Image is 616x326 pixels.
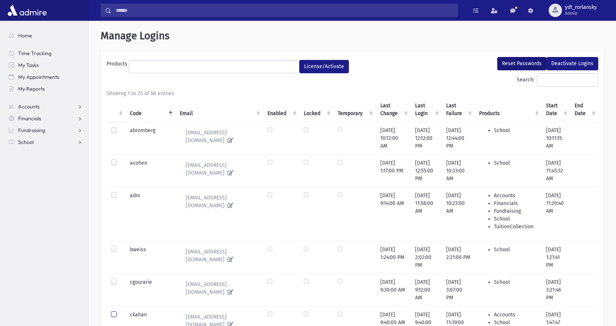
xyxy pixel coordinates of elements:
[570,97,598,122] th: End Date : activate to sort column ascending
[494,192,537,199] li: Accounts
[542,122,570,154] td: [DATE] 10:11:15 AM
[442,122,475,154] td: [DATE] 12:44:00 PM
[494,223,537,231] li: TuitionCollection
[6,3,48,18] img: AdmirePro
[18,139,34,145] span: School
[299,60,349,73] button: License/Activate
[542,273,570,306] td: [DATE] 3:21:46 PM
[18,85,45,92] span: My Reports
[18,74,59,80] span: My Appointments
[442,273,475,306] td: [DATE] 3:07:00 PM
[494,159,537,167] li: School
[376,97,411,122] th: Last Change : activate to sort column ascending
[263,97,299,122] th: Enabled : activate to sort column ascending
[3,101,88,112] a: Accounts
[411,273,441,306] td: [DATE] 9:12:00 AM
[537,73,598,87] input: Search:
[494,127,537,134] li: School
[494,207,537,215] li: Fundraising
[107,90,598,97] div: Showing 1 to 25 of 68 entries
[175,97,263,122] th: Email : activate to sort column ascending
[376,122,411,154] td: [DATE] 10:12:00 AM
[494,246,537,253] li: School
[180,127,259,147] a: [EMAIL_ADDRESS][DOMAIN_NAME]
[411,154,441,187] td: [DATE] 12:55:00 PM
[376,154,411,187] td: [DATE] 1:17:00 PM
[442,97,475,122] th: Last Failure : activate to sort column ascending
[107,60,129,70] label: Products
[517,73,598,87] label: Search:
[180,246,259,266] a: [EMAIL_ADDRESS][DOMAIN_NAME]
[494,278,537,286] li: School
[376,241,411,273] td: [DATE] 1:24:00 PM
[442,241,475,273] td: [DATE] 2:21:00 PM
[542,97,570,122] th: Start Date : activate to sort column ascending
[180,278,259,298] a: [EMAIL_ADDRESS][DOMAIN_NAME]
[125,97,175,122] th: Code : activate to sort column descending
[111,4,458,17] input: Search
[442,187,475,241] td: [DATE] 10:23:00 AM
[411,122,441,154] td: [DATE] 12:12:00 PM
[3,30,88,41] a: Home
[565,10,597,16] span: Admin
[494,199,537,207] li: Financials
[107,97,125,122] th: : activate to sort column ascending
[376,187,411,241] td: [DATE] 9:14:00 AM
[125,187,175,241] td: adm
[546,57,598,70] button: Deactivate Logins
[411,187,441,241] td: [DATE] 11:58:00 AM
[125,273,175,306] td: cgourarie
[18,127,45,134] span: Fundraising
[333,97,376,122] th: Temporary : activate to sort column ascending
[18,32,32,39] span: Home
[3,59,88,71] a: My Tasks
[18,103,40,110] span: Accounts
[3,83,88,95] a: My Reports
[3,136,88,148] a: School
[3,112,88,124] a: Financials
[125,241,175,273] td: bweiss
[18,62,39,68] span: My Tasks
[3,47,88,59] a: Time Tracking
[475,97,542,122] th: Products : activate to sort column ascending
[3,124,88,136] a: Fundraising
[3,71,88,83] a: My Appointments
[565,4,597,10] span: ydt_rorlansky
[442,154,475,187] td: [DATE] 10:33:00 AM
[542,187,570,241] td: [DATE] 11:20:40 AM
[411,241,441,273] td: [DATE] 2:02:00 PM
[18,115,41,122] span: Financials
[180,192,259,212] a: [EMAIL_ADDRESS][DOMAIN_NAME]
[542,154,570,187] td: [DATE] 11:45:32 AM
[18,50,51,57] span: Time Tracking
[494,215,537,223] li: School
[125,122,175,154] td: abromberg
[497,57,546,70] button: Reset Passwords
[299,97,333,122] th: Locked : activate to sort column ascending
[376,273,411,306] td: [DATE] 9:30:00 AM
[101,30,604,42] h1: Manage Logins
[494,311,537,319] li: Accounts
[542,241,570,273] td: [DATE] 1:21:41 PM
[180,159,259,179] a: [EMAIL_ADDRESS][DOMAIN_NAME]
[125,154,175,187] td: acohen
[411,97,441,122] th: Last Login : activate to sort column ascending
